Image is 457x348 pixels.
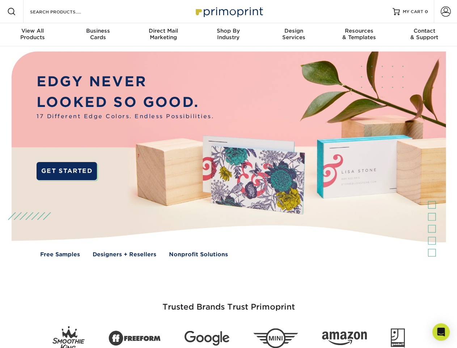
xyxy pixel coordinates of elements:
span: Business [65,28,130,34]
div: Services [261,28,326,41]
span: Design [261,28,326,34]
a: Designers + Resellers [93,250,156,259]
span: 17 Different Edge Colors. Endless Possibilities. [37,112,214,121]
img: Amazon [322,332,367,345]
span: Contact [392,28,457,34]
span: MY CART [403,9,423,15]
img: Goodwill [391,328,405,348]
a: Shop ByIndustry [196,23,261,46]
input: SEARCH PRODUCTS..... [29,7,100,16]
span: 0 [425,9,428,14]
div: & Templates [326,28,392,41]
div: & Support [392,28,457,41]
a: Direct MailMarketing [131,23,196,46]
a: DesignServices [261,23,326,46]
h3: Trusted Brands Trust Primoprint [17,285,440,320]
div: Cards [65,28,130,41]
a: Contact& Support [392,23,457,46]
a: Resources& Templates [326,23,392,46]
span: Resources [326,28,392,34]
div: Marketing [131,28,196,41]
img: Primoprint [192,4,265,19]
a: BusinessCards [65,23,130,46]
span: Shop By [196,28,261,34]
img: Google [185,331,229,346]
div: Industry [196,28,261,41]
a: GET STARTED [37,162,97,180]
a: Nonprofit Solutions [169,250,228,259]
div: Open Intercom Messenger [432,323,450,341]
span: Direct Mail [131,28,196,34]
a: Free Samples [40,250,80,259]
p: EDGY NEVER [37,71,214,92]
iframe: Google Customer Reviews [2,326,62,345]
p: LOOKED SO GOOD. [37,92,214,113]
